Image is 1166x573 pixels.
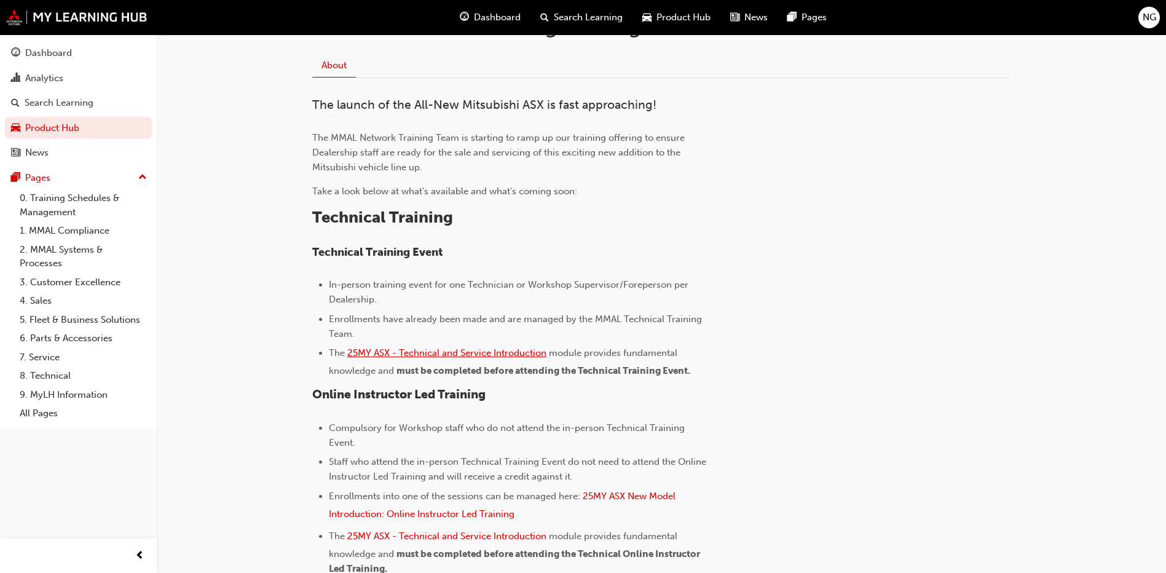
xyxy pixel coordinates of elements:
[15,385,152,405] a: 9. MyLH Information
[15,404,152,423] a: All Pages
[474,10,521,25] span: Dashboard
[312,245,443,259] span: Technical Training Event
[329,456,709,482] span: Staff who attend the in-person Technical Training Event do not need to attend the Online Instruct...
[5,39,152,167] button: DashboardAnalyticsSearch LearningProduct HubNews
[15,273,152,292] a: 3. Customer Excellence
[720,5,778,30] a: news-iconNews
[5,92,152,114] a: Search Learning
[5,167,152,189] button: Pages
[15,240,152,273] a: 2. MMAL Systems & Processes
[11,73,20,84] span: chart-icon
[312,132,687,173] span: The MMAL Network Training Team is starting to ramp up our training offering to ensure Dealership ...
[15,310,152,330] a: 5. Fleet & Business Solutions
[11,98,20,109] span: search-icon
[460,10,469,25] span: guage-icon
[778,5,837,30] a: pages-iconPages
[11,148,20,159] span: news-icon
[1143,10,1156,25] span: NG
[15,221,152,240] a: 1. MMAL Compliance
[329,422,687,448] span: Compulsory for Workshop staff who do not attend the in-person Technical Training Event.
[656,10,711,25] span: Product Hub
[312,53,356,77] a: About
[15,329,152,348] a: 6. Parts & Accessories
[312,387,486,401] span: Online Instructor Led Training
[554,10,623,25] span: Search Learning
[138,170,147,186] span: up-icon
[396,365,690,376] span: must be completed before attending the Technical Training Event.
[787,10,797,25] span: pages-icon
[312,186,577,197] span: Take a look below at what's available and what's coming soon:
[802,10,827,25] span: Pages
[15,291,152,310] a: 4. Sales
[15,348,152,367] a: 7. Service
[642,10,652,25] span: car-icon
[11,173,20,184] span: pages-icon
[450,5,530,30] a: guage-iconDashboard
[11,123,20,134] span: car-icon
[744,10,768,25] span: News
[25,96,93,110] div: Search Learning
[329,347,345,358] span: The
[25,71,63,85] div: Analytics
[730,10,739,25] span: news-icon
[312,208,453,227] span: Technical Training
[329,531,345,542] span: The
[347,531,546,542] a: 25MY ASX - Technical and Service Introduction
[329,279,691,305] span: In-person training event for one Technician or Workshop Supervisor/Foreperson per Dealership.
[5,117,152,140] a: Product Hub
[5,141,152,164] a: News
[530,5,632,30] a: search-iconSearch Learning
[25,46,72,60] div: Dashboard
[347,347,546,358] a: 25MY ASX - Technical and Service Introduction
[329,491,678,520] a: 25MY ASX New Model Introduction: Online Instructor Led Training
[540,10,549,25] span: search-icon
[11,48,20,59] span: guage-icon
[135,548,144,564] span: prev-icon
[15,366,152,385] a: 8. Technical
[5,42,152,65] a: Dashboard
[6,9,148,25] img: mmal
[312,98,656,112] span: The launch of the All-New Mitsubishi ASX is fast approaching!
[15,189,152,221] a: 0. Training Schedules & Management
[5,67,152,90] a: Analytics
[329,314,704,339] span: Enrollments have already been made and are managed by the MMAL Technical Training Team.
[25,171,50,185] div: Pages
[329,491,580,502] span: Enrollments into one of the sessions can be managed here:
[1138,7,1160,28] button: NG
[25,146,49,160] div: News
[632,5,720,30] a: car-iconProduct Hub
